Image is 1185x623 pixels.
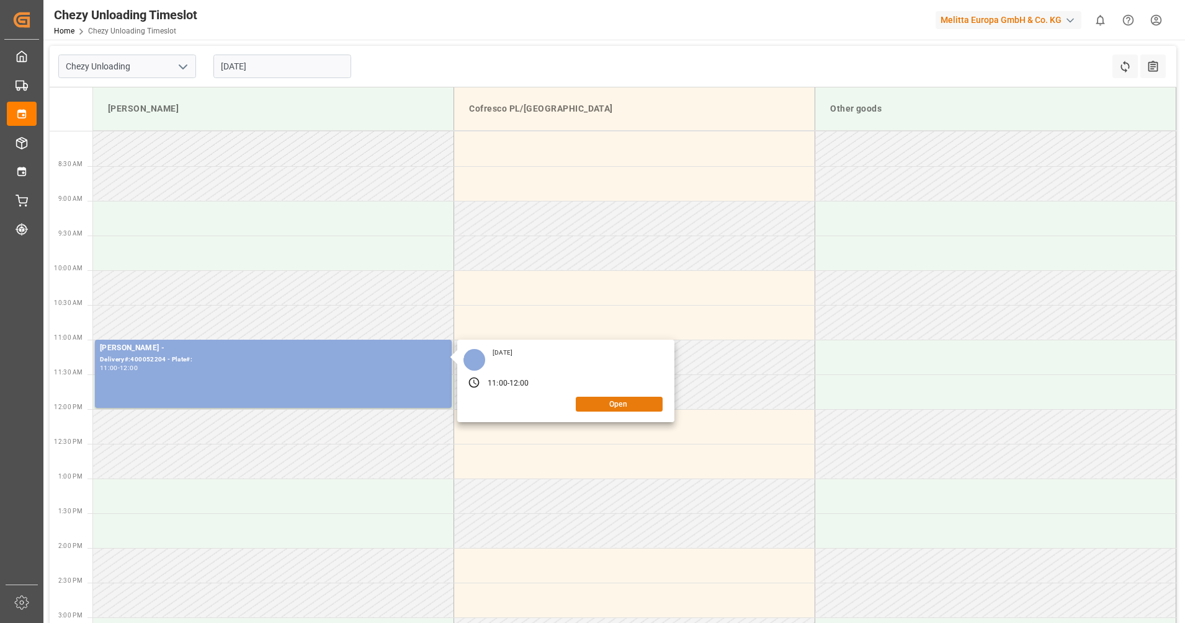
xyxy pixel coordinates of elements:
[54,6,197,24] div: Chezy Unloading Timeslot
[509,378,529,389] div: 12:00
[58,230,83,237] span: 9:30 AM
[58,161,83,167] span: 8:30 AM
[120,365,138,371] div: 12:00
[488,378,508,389] div: 11:00
[936,11,1081,29] div: Melitta Europa GmbH & Co. KG
[58,473,83,480] span: 1:00 PM
[103,97,444,120] div: [PERSON_NAME]
[54,438,83,445] span: 12:30 PM
[58,55,196,78] input: Type to search/select
[118,365,120,371] div: -
[100,355,447,365] div: Delivery#:400052204 - Plate#:
[100,365,118,371] div: 11:00
[58,195,83,202] span: 9:00 AM
[54,265,83,272] span: 10:00 AM
[54,299,83,306] span: 10:30 AM
[1114,6,1142,34] button: Help Center
[576,397,663,412] button: Open
[54,369,83,376] span: 11:30 AM
[825,97,1166,120] div: Other goods
[213,55,351,78] input: DD.MM.YYYY
[54,27,74,35] a: Home
[54,334,83,341] span: 11:00 AM
[173,57,192,76] button: open menu
[1086,6,1114,34] button: show 0 new notifications
[100,342,447,355] div: [PERSON_NAME] -
[54,404,83,410] span: 12:00 PM
[488,348,517,357] div: [DATE]
[58,508,83,515] span: 1:30 PM
[464,97,805,120] div: Cofresco PL/[GEOGRAPHIC_DATA]
[936,8,1086,32] button: Melitta Europa GmbH & Co. KG
[508,378,509,389] div: -
[58,612,83,619] span: 3:00 PM
[58,577,83,584] span: 2:30 PM
[58,542,83,549] span: 2:00 PM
